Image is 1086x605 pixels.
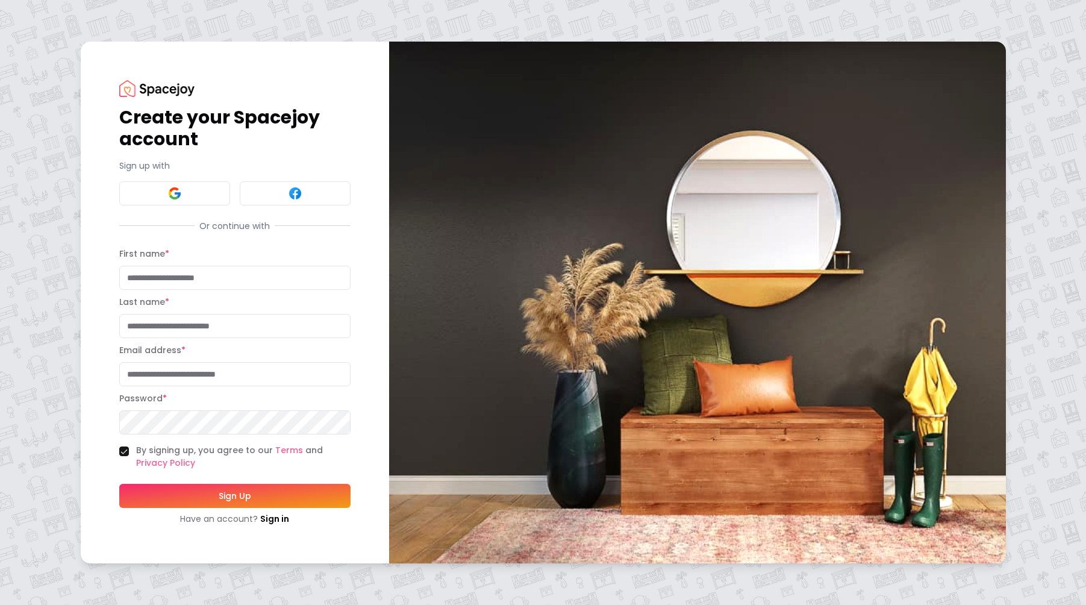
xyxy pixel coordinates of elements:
[389,42,1006,563] img: banner
[260,513,289,525] a: Sign in
[119,513,351,525] div: Have an account?
[119,80,195,96] img: Spacejoy Logo
[119,248,169,260] label: First name
[119,107,351,150] h1: Create your Spacejoy account
[167,186,182,201] img: Google signin
[119,296,169,308] label: Last name
[119,160,351,172] p: Sign up with
[275,444,303,456] a: Terms
[195,220,275,232] span: Or continue with
[119,392,167,404] label: Password
[119,344,186,356] label: Email address
[119,484,351,508] button: Sign Up
[288,186,302,201] img: Facebook signin
[136,444,351,469] label: By signing up, you agree to our and
[136,457,195,469] a: Privacy Policy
